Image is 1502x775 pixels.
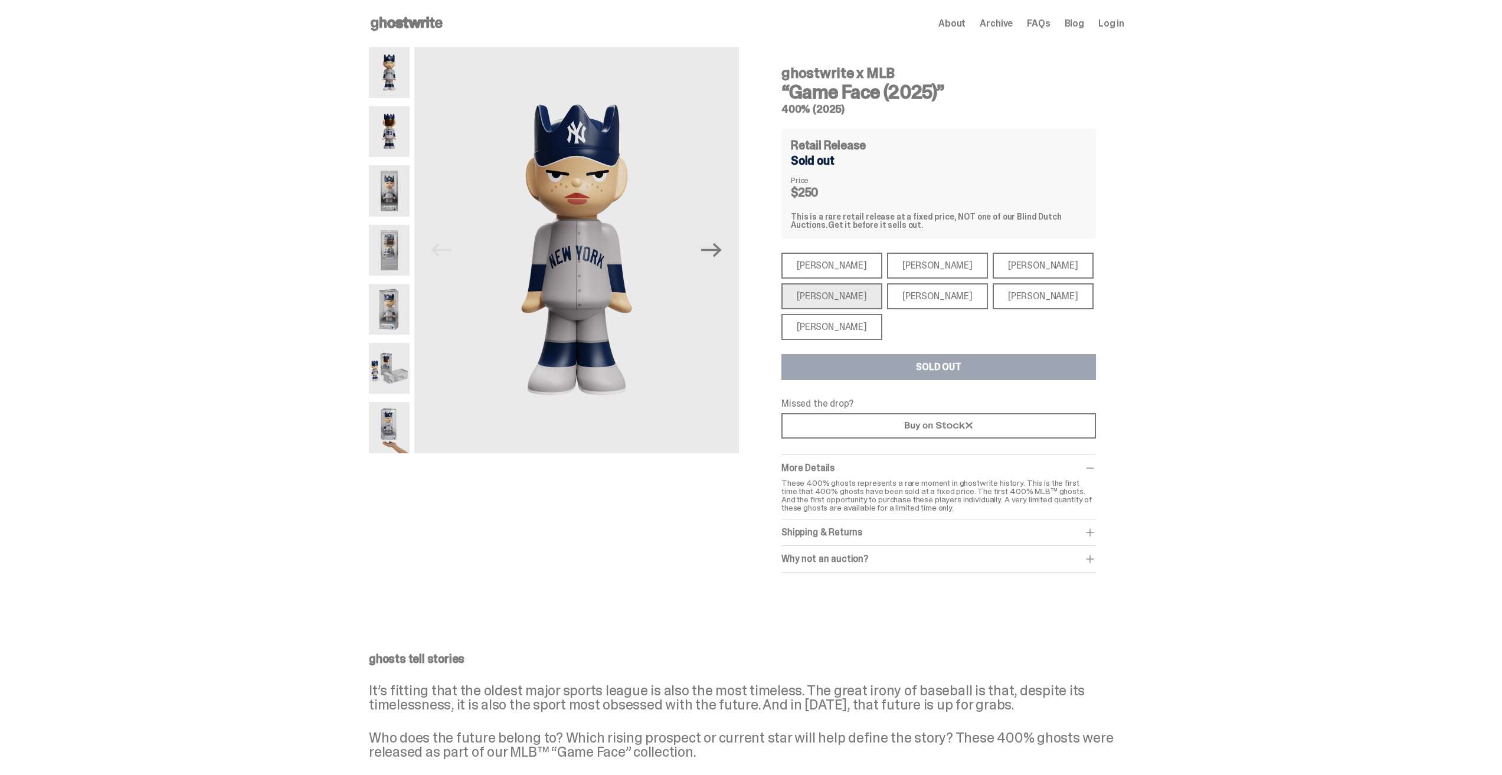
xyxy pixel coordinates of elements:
[916,362,961,372] div: SOLD OUT
[781,479,1096,512] p: These 400% ghosts represents a rare moment in ghostwrite history. This is the first time that 400...
[369,402,410,453] img: MLB400ScaleImage.2412-ezgif.com-optipng.png
[781,314,882,340] div: [PERSON_NAME]
[369,106,410,157] img: 02-ghostwrite-mlb-game-face-hero-judge-back.png
[369,684,1124,712] p: It’s fitting that the oldest major sports league is also the most timeless. The great irony of ba...
[791,212,1087,229] div: This is a rare retail release at a fixed price, NOT one of our Blind Dutch Auctions.
[791,176,850,184] dt: Price
[993,253,1094,279] div: [PERSON_NAME]
[791,187,850,198] dd: $250
[369,284,410,335] img: 05-ghostwrite-mlb-game-face-hero-judge-03.png
[781,83,1096,102] h3: “Game Face (2025)”
[781,553,1096,565] div: Why not an auction?
[791,155,1087,166] div: Sold out
[1065,19,1084,28] a: Blog
[369,225,410,276] img: 04-ghostwrite-mlb-game-face-hero-judge-02.png
[887,283,988,309] div: [PERSON_NAME]
[414,47,739,453] img: 01-ghostwrite-mlb-game-face-hero-judge-front.png
[828,220,924,230] span: Get it before it sells out.
[781,66,1096,80] h4: ghostwrite x MLB
[781,354,1096,380] button: SOLD OUT
[887,253,988,279] div: [PERSON_NAME]
[369,47,410,98] img: 01-ghostwrite-mlb-game-face-hero-judge-front.png
[369,165,410,216] img: 03-ghostwrite-mlb-game-face-hero-judge-01.png
[781,399,1096,408] p: Missed the drop?
[369,343,410,394] img: 06-ghostwrite-mlb-game-face-hero-judge-04.png
[369,653,1124,665] p: ghosts tell stories
[781,527,1096,538] div: Shipping & Returns
[1027,19,1050,28] a: FAQs
[938,19,966,28] a: About
[781,462,835,474] span: More Details
[791,139,866,151] h4: Retail Release
[781,283,882,309] div: [PERSON_NAME]
[699,237,725,263] button: Next
[1098,19,1124,28] a: Log in
[980,19,1013,28] a: Archive
[369,731,1124,759] p: Who does the future belong to? Which rising prospect or current star will help define the story? ...
[993,283,1094,309] div: [PERSON_NAME]
[781,104,1096,115] h5: 400% (2025)
[781,253,882,279] div: [PERSON_NAME]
